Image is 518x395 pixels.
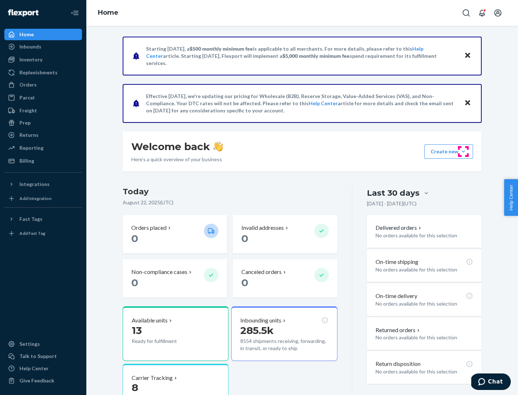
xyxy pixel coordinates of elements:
p: No orders available for this selection [376,266,473,273]
button: Open notifications [475,6,489,20]
div: Help Center [19,365,49,372]
span: 285.5k [240,324,274,336]
button: Give Feedback [4,375,82,386]
button: Open Search Box [459,6,473,20]
p: Return disposition [376,360,421,368]
iframe: Opens a widget where you can chat to one of our agents [471,373,511,391]
a: Billing [4,155,82,167]
span: 0 [131,232,138,245]
p: Ready for fulfillment [132,338,198,345]
p: 8554 shipments receiving, forwarding, in transit, or ready to ship [240,338,328,352]
div: Freight [19,107,37,114]
button: Inbounding units285.5k8554 shipments receiving, forwarding, in transit, or ready to ship [231,306,337,361]
div: Last 30 days [367,187,419,199]
p: Effective [DATE], we're updating our pricing for Wholesale (B2B), Reserve Storage, Value-Added Se... [146,93,457,114]
p: Available units [132,316,168,325]
div: Give Feedback [19,377,54,384]
button: Open account menu [491,6,505,20]
p: No orders available for this selection [376,232,473,239]
a: Parcel [4,92,82,103]
h3: Today [123,186,337,197]
button: Create new [424,144,473,159]
span: 8 [132,381,138,394]
p: Orders placed [131,224,167,232]
p: On-time shipping [376,258,418,266]
p: No orders available for this selection [376,300,473,307]
div: Returns [19,131,38,139]
div: Add Fast Tag [19,230,45,236]
p: Canceled orders [241,268,282,276]
div: Orders [19,81,37,88]
a: Reporting [4,142,82,154]
a: Help Center [309,100,338,106]
div: Settings [19,340,40,348]
button: Talk to Support [4,350,82,362]
span: $500 monthly minimum fee [190,46,253,52]
div: Billing [19,157,34,164]
button: Close Navigation [68,6,82,20]
button: Close [463,98,472,108]
span: $5,000 monthly minimum fee [282,53,350,59]
span: 13 [132,324,142,336]
div: Fast Tags [19,215,42,223]
h1: Welcome back [131,140,223,153]
div: Inventory [19,56,42,63]
button: Fast Tags [4,213,82,225]
button: Help Center [504,179,518,216]
p: Carrier Tracking [132,374,173,382]
img: hand-wave emoji [213,141,223,152]
div: Parcel [19,94,35,101]
p: Here’s a quick overview of your business [131,156,223,163]
a: Help Center [4,363,82,374]
button: Orders placed 0 [123,215,227,254]
p: Non-compliance cases [131,268,187,276]
p: August 22, 2025 ( UTC ) [123,199,337,206]
p: No orders available for this selection [376,368,473,375]
button: Close [463,51,472,61]
p: No orders available for this selection [376,334,473,341]
a: Inbounds [4,41,82,52]
a: Orders [4,79,82,90]
a: Inventory [4,54,82,65]
ol: breadcrumbs [92,3,124,23]
a: Prep [4,117,82,129]
a: Home [98,9,118,17]
div: Home [19,31,34,38]
a: Home [4,29,82,40]
span: 0 [241,232,248,245]
span: 0 [241,276,248,289]
button: Canceled orders 0 [233,259,337,298]
a: Returns [4,129,82,141]
div: Add Integration [19,195,51,201]
div: Reporting [19,144,44,152]
button: Delivered orders [376,224,423,232]
p: Invalid addresses [241,224,284,232]
a: Freight [4,105,82,116]
p: [DATE] - [DATE] ( UTC ) [367,200,417,207]
span: 0 [131,276,138,289]
p: On-time delivery [376,292,417,300]
button: Available units13Ready for fulfillment [123,306,228,361]
a: Settings [4,338,82,350]
button: Non-compliance cases 0 [123,259,227,298]
button: Returned orders [376,326,421,334]
a: Replenishments [4,67,82,78]
img: Flexport logo [8,9,38,17]
div: Inbounds [19,43,41,50]
div: Talk to Support [19,353,57,360]
a: Add Integration [4,193,82,204]
a: Add Fast Tag [4,228,82,239]
p: Inbounding units [240,316,281,325]
button: Invalid addresses 0 [233,215,337,254]
div: Replenishments [19,69,58,76]
p: Starting [DATE], a is applicable to all merchants. For more details, please refer to this article... [146,45,457,67]
button: Integrations [4,178,82,190]
div: Prep [19,119,31,126]
div: Integrations [19,181,50,188]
